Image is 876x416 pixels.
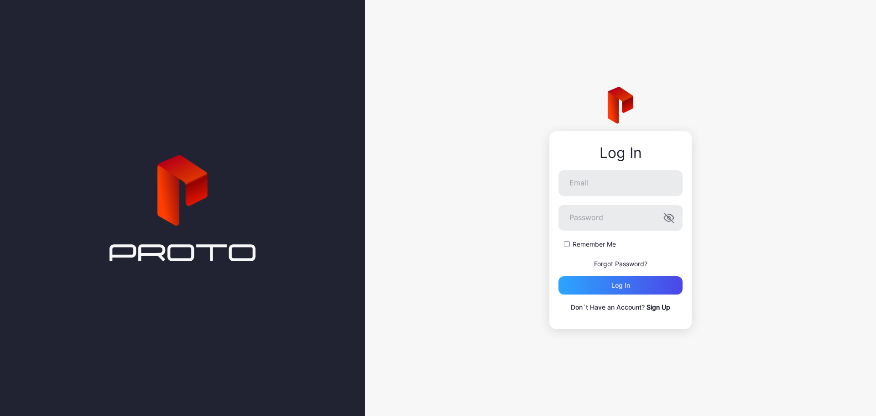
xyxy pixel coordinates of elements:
[663,212,674,223] button: Password
[558,276,683,295] button: Log in
[558,170,683,196] input: Email
[594,260,647,268] a: Forgot Password?
[611,282,630,289] div: Log in
[647,303,670,311] a: Sign Up
[558,145,683,161] div: Log In
[558,302,683,313] p: Don`t Have an Account?
[558,205,683,231] input: Password
[573,240,616,249] label: Remember Me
